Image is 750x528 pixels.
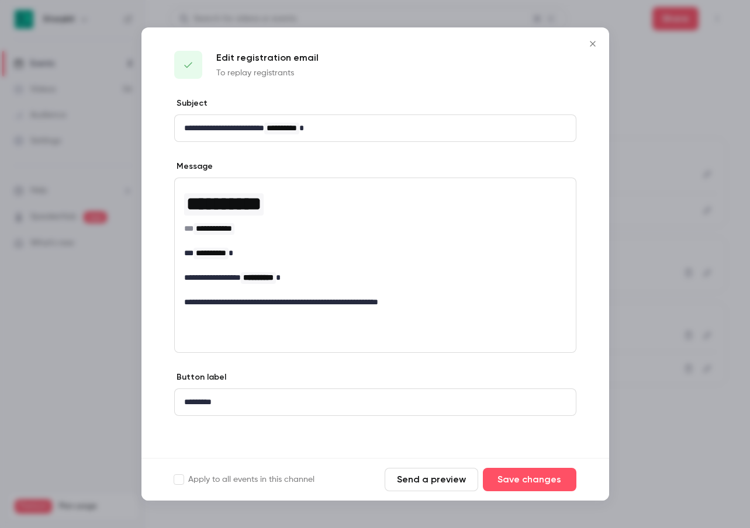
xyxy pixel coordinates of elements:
[174,98,208,109] label: Subject
[175,389,576,415] div: editor
[385,468,478,491] button: Send a preview
[216,67,319,79] p: To replay registrants
[175,115,576,141] div: editor
[216,51,319,65] p: Edit registration email
[581,32,604,55] button: Close
[174,161,213,172] label: Message
[483,468,576,491] button: Save changes
[175,178,576,315] div: editor
[174,371,226,383] label: Button label
[174,474,314,485] label: Apply to all events in this channel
